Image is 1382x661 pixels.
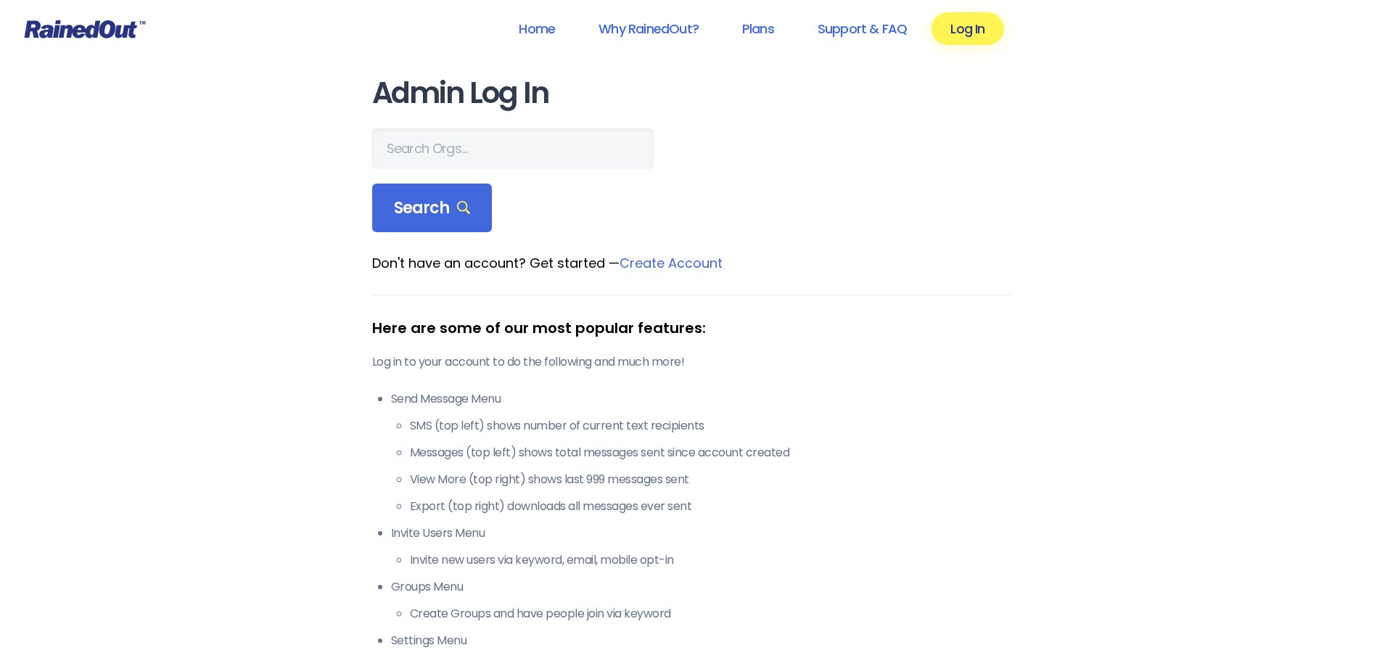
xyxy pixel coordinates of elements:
p: Log in to your account to do the following and much more! [372,353,1011,371]
input: Search Orgs… [372,128,654,169]
h1: Admin Log In [372,77,1011,110]
li: Create Groups and have people join via keyword [410,605,1011,623]
span: Search [394,198,471,218]
a: Log In [931,12,1003,45]
li: Invite new users via keyword, email, mobile opt-in [410,551,1011,569]
li: View More (top right) shows last 999 messages sent [410,471,1011,488]
li: Invite Users Menu [391,525,1011,569]
li: Export (top right) downloads all messages ever sent [410,498,1011,515]
li: Send Message Menu [391,390,1011,515]
a: Support & FAQ [799,12,926,45]
a: Why RainedOut? [580,12,717,45]
a: Plans [723,12,793,45]
div: Here are some of our most popular features: [372,317,1011,339]
li: Groups Menu [391,578,1011,623]
li: SMS (top left) shows number of current text recipients [410,417,1011,435]
div: Search [372,184,493,233]
li: Messages (top left) shows total messages sent since account created [410,444,1011,461]
a: Create Account [620,254,723,272]
a: Home [500,12,574,45]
